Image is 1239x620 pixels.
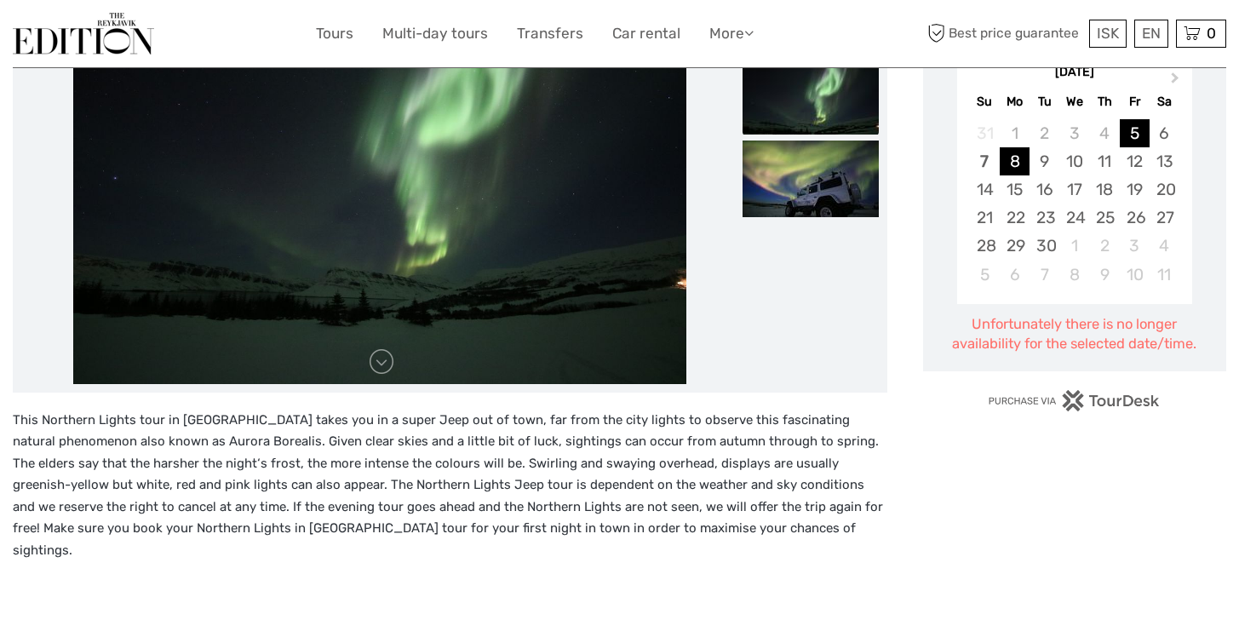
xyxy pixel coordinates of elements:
div: Choose Saturday, September 20th, 2025 [1150,175,1179,204]
div: Choose Friday, October 10th, 2025 [1120,261,1150,289]
a: Car rental [612,21,680,46]
div: Tu [1030,90,1059,113]
div: Choose Wednesday, September 10th, 2025 [1059,147,1089,175]
div: EN [1134,20,1168,48]
div: Choose Thursday, October 9th, 2025 [1089,261,1119,289]
div: Choose Saturday, October 11th, 2025 [1150,261,1179,289]
div: Choose Monday, October 6th, 2025 [1000,261,1030,289]
button: Next Month [1163,68,1190,95]
div: Choose Wednesday, October 8th, 2025 [1059,261,1089,289]
div: Su [970,90,1000,113]
div: Not available Wednesday, September 3rd, 2025 [1059,119,1089,147]
div: Choose Saturday, September 6th, 2025 [1150,119,1179,147]
div: Choose Sunday, September 28th, 2025 [970,232,1000,260]
div: Choose Friday, September 5th, 2025 [1120,119,1150,147]
div: Choose Monday, September 29th, 2025 [1000,232,1030,260]
div: month 2025-09 [962,119,1186,289]
span: ISK [1097,25,1119,42]
img: PurchaseViaTourDesk.png [988,390,1161,411]
div: Choose Wednesday, October 1st, 2025 [1059,232,1089,260]
p: We're away right now. Please check back later! [24,30,192,43]
div: Choose Saturday, September 27th, 2025 [1150,204,1179,232]
div: Not available Monday, September 1st, 2025 [1000,119,1030,147]
div: Choose Friday, September 26th, 2025 [1120,204,1150,232]
div: Choose Tuesday, September 16th, 2025 [1030,175,1059,204]
div: Choose Tuesday, October 7th, 2025 [1030,261,1059,289]
div: Choose Wednesday, September 24th, 2025 [1059,204,1089,232]
div: Choose Sunday, September 21st, 2025 [970,204,1000,232]
div: Sa [1150,90,1179,113]
div: Choose Monday, September 15th, 2025 [1000,175,1030,204]
div: Unfortunately there is no longer availability for the selected date/time. [940,314,1209,354]
div: Th [1089,90,1119,113]
a: Transfers [517,21,583,46]
img: 3461b4c5108741fbbd4b5b056beefd0f_slider_thumbnail.jpg [743,141,879,217]
div: Choose Tuesday, September 9th, 2025 [1030,147,1059,175]
div: Mo [1000,90,1030,113]
div: Choose Friday, October 3rd, 2025 [1120,232,1150,260]
div: Not available Thursday, September 4th, 2025 [1089,119,1119,147]
img: The Reykjavík Edition [13,13,154,55]
div: Choose Sunday, September 7th, 2025 [970,147,1000,175]
div: Not available Tuesday, September 2nd, 2025 [1030,119,1059,147]
span: Best price guarantee [923,20,1085,48]
div: Choose Monday, September 22nd, 2025 [1000,204,1030,232]
div: Choose Friday, September 12th, 2025 [1120,147,1150,175]
div: Choose Tuesday, September 23rd, 2025 [1030,204,1059,232]
div: Choose Monday, September 8th, 2025 [1000,147,1030,175]
a: Tours [316,21,353,46]
a: Multi-day tours [382,21,488,46]
a: More [709,21,754,46]
div: Choose Saturday, October 4th, 2025 [1150,232,1179,260]
span: 0 [1204,25,1219,42]
div: Fr [1120,90,1150,113]
div: Choose Friday, September 19th, 2025 [1120,175,1150,204]
div: Choose Thursday, October 2nd, 2025 [1089,232,1119,260]
div: Choose Saturday, September 13th, 2025 [1150,147,1179,175]
div: Choose Thursday, September 18th, 2025 [1089,175,1119,204]
div: We [1059,90,1089,113]
div: Choose Wednesday, September 17th, 2025 [1059,175,1089,204]
div: Choose Tuesday, September 30th, 2025 [1030,232,1059,260]
div: [DATE] [957,64,1192,82]
img: c91789d7c26a42a4bbb4687f621beddf_slider_thumbnail.jpg [743,58,879,135]
div: Choose Thursday, September 25th, 2025 [1089,204,1119,232]
div: Choose Thursday, September 11th, 2025 [1089,147,1119,175]
p: This Northern Lights tour in [GEOGRAPHIC_DATA] takes you in a super Jeep out of town, far from th... [13,410,887,562]
div: Choose Sunday, October 5th, 2025 [970,261,1000,289]
button: Open LiveChat chat widget [196,26,216,47]
div: Choose Sunday, September 14th, 2025 [970,175,1000,204]
div: Not available Sunday, August 31st, 2025 [970,119,1000,147]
